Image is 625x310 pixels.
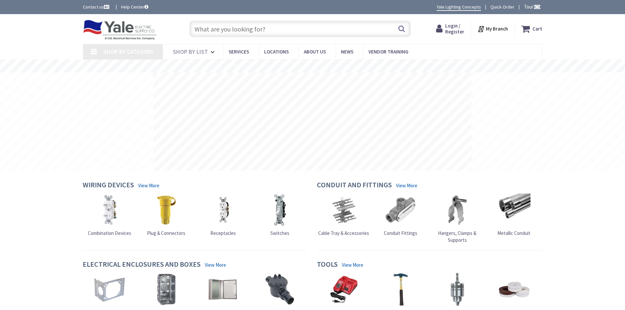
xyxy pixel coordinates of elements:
a: Login / Register [436,23,464,35]
a: View More [342,261,363,268]
span: Locations [264,49,289,55]
a: Quick Order [490,4,514,10]
img: Yale Electric Supply Co. [83,20,157,40]
img: Device Boxes [150,273,183,306]
a: Help Center [121,4,148,10]
a: Yale Lighting Concepts [437,4,481,11]
img: Box Hardware & Accessories [93,273,126,306]
a: Cart [521,23,542,35]
a: Switches Switches [263,194,296,237]
img: Batteries & Chargers [327,273,360,306]
a: View More [205,261,226,268]
img: Hand Tools [384,273,417,306]
img: Enclosures & Cabinets [207,273,240,306]
span: Login / Register [445,23,464,35]
img: Explosion-Proof Boxes & Accessories [263,273,296,306]
a: View More [138,182,159,189]
a: Contact us [83,4,111,10]
input: What are you looking for? [189,21,411,37]
span: Plug & Connectors [147,230,185,236]
a: Conduit Fittings Conduit Fittings [384,194,417,237]
img: Cable Tray & Accessories [327,194,360,226]
img: Hangers, Clamps & Supports [441,194,474,226]
a: Receptacles Receptacles [207,194,240,237]
span: Cable Tray & Accessories [318,230,369,236]
strong: My Branch [486,26,508,32]
span: About Us [304,49,326,55]
span: News [341,49,353,55]
span: Hangers, Clamps & Supports [438,230,476,243]
img: Combination Devices [93,194,126,226]
img: Switches [263,194,296,226]
span: Services [229,49,249,55]
img: Conduit Fittings [384,194,417,226]
span: Receptacles [210,230,236,236]
a: Metallic Conduit Metallic Conduit [497,194,531,237]
span: Conduit Fittings [384,230,417,236]
a: Combination Devices Combination Devices [88,194,131,237]
a: View More [396,182,417,189]
h4: Wiring Devices [83,181,134,190]
span: Tour [524,4,541,10]
h4: Tools [317,260,338,270]
div: My Branch [477,23,508,35]
a: Cable Tray & Accessories Cable Tray & Accessories [318,194,369,237]
img: Plug & Connectors [150,194,183,226]
img: Adhesive, Sealant & Tapes [498,273,531,306]
img: Tool Attachments & Accessories [441,273,474,306]
span: Shop By Category [103,48,154,55]
img: Metallic Conduit [498,194,531,226]
h4: Electrical Enclosures and Boxes [83,260,200,270]
span: Combination Devices [88,230,131,236]
span: Metallic Conduit [497,230,531,236]
h4: Conduit and Fittings [317,181,392,190]
img: Receptacles [207,194,240,226]
span: Shop By List [173,48,208,55]
span: Vendor Training [368,49,408,55]
a: Hangers, Clamps & Supports Hangers, Clamps & Supports [430,194,484,244]
span: Switches [270,230,289,236]
strong: Cart [532,23,542,35]
a: Plug & Connectors Plug & Connectors [147,194,185,237]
